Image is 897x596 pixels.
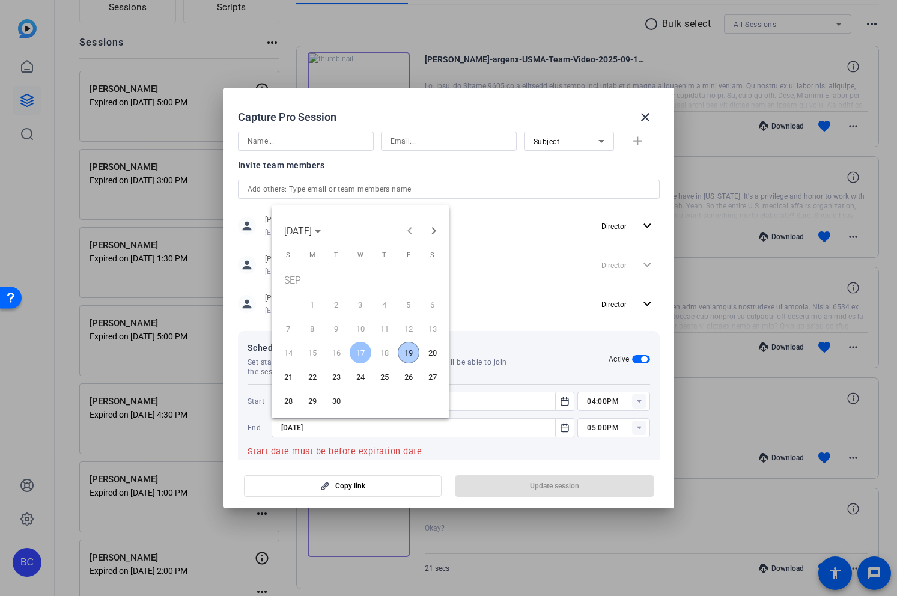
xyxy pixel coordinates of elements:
[374,294,395,315] span: 4
[302,342,323,363] span: 15
[372,293,397,317] button: September 4, 2025
[397,365,421,389] button: September 26, 2025
[382,251,386,259] span: T
[357,251,363,259] span: W
[326,390,347,412] span: 30
[276,389,300,413] button: September 28, 2025
[324,341,348,365] button: September 16, 2025
[430,251,434,259] span: S
[326,318,347,339] span: 9
[407,251,410,259] span: F
[398,294,419,315] span: 5
[326,366,347,388] span: 23
[422,219,446,243] button: Next month
[324,365,348,389] button: September 23, 2025
[348,293,372,317] button: September 3, 2025
[374,342,395,363] span: 18
[324,389,348,413] button: September 30, 2025
[348,365,372,389] button: September 24, 2025
[309,251,315,259] span: M
[300,293,324,317] button: September 1, 2025
[372,365,397,389] button: September 25, 2025
[398,318,419,339] span: 12
[421,293,445,317] button: September 6, 2025
[302,294,323,315] span: 1
[276,269,445,293] td: SEP
[422,342,443,363] span: 20
[397,317,421,341] button: September 12, 2025
[422,366,443,388] span: 27
[300,341,324,365] button: September 15, 2025
[284,225,312,237] span: [DATE]
[421,365,445,389] button: September 27, 2025
[302,390,323,412] span: 29
[421,341,445,365] button: September 20, 2025
[348,341,372,365] button: September 17, 2025
[326,342,347,363] span: 16
[350,366,371,388] span: 24
[300,317,324,341] button: September 8, 2025
[300,389,324,413] button: September 29, 2025
[278,342,299,363] span: 14
[278,390,299,412] span: 28
[326,294,347,315] span: 2
[324,293,348,317] button: September 2, 2025
[397,293,421,317] button: September 5, 2025
[300,365,324,389] button: September 22, 2025
[398,342,419,363] span: 19
[348,317,372,341] button: September 10, 2025
[374,318,395,339] span: 11
[397,341,421,365] button: September 19, 2025
[422,318,443,339] span: 13
[350,294,371,315] span: 3
[372,341,397,365] button: September 18, 2025
[398,366,419,388] span: 26
[276,365,300,389] button: September 21, 2025
[350,318,371,339] span: 10
[421,317,445,341] button: September 13, 2025
[422,294,443,315] span: 6
[302,318,323,339] span: 8
[372,317,397,341] button: September 11, 2025
[276,341,300,365] button: September 14, 2025
[374,366,395,388] span: 25
[324,317,348,341] button: September 9, 2025
[350,342,371,363] span: 17
[278,318,299,339] span: 7
[302,366,323,388] span: 22
[276,317,300,341] button: September 7, 2025
[279,220,326,242] button: Choose month and year
[286,251,290,259] span: S
[334,251,338,259] span: T
[278,366,299,388] span: 21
